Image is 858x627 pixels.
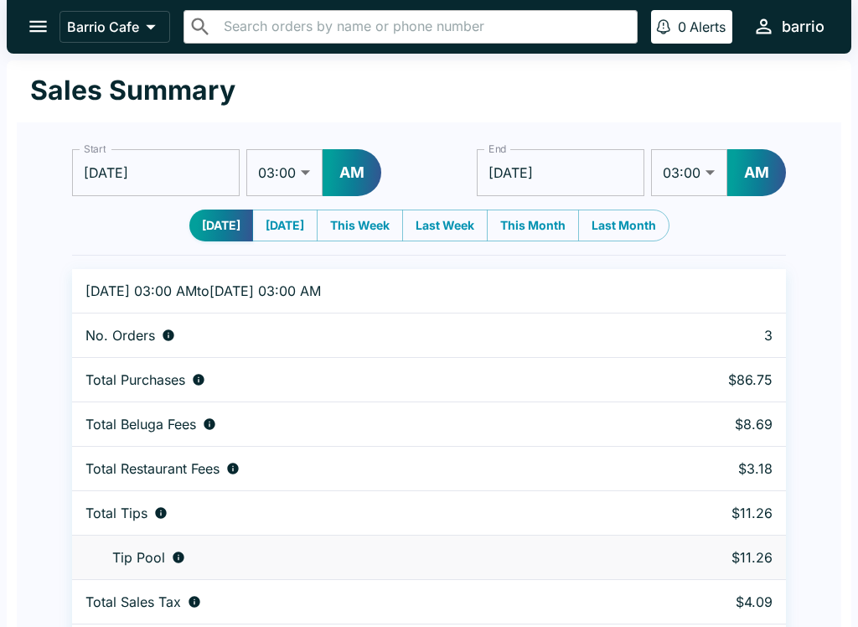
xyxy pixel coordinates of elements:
div: Sales tax paid by diners [85,593,613,610]
button: Barrio Cafe [59,11,170,43]
button: barrio [746,8,831,44]
p: $8.69 [640,416,773,433]
div: Tips unclaimed by a waiter [85,549,613,566]
button: open drawer [17,5,59,48]
input: Search orders by name or phone number [219,15,630,39]
button: [DATE] [252,210,318,241]
p: Total Sales Tax [85,593,181,610]
button: This Week [317,210,403,241]
p: No. Orders [85,327,155,344]
label: Start [84,142,106,156]
button: AM [323,149,381,196]
p: Total Restaurant Fees [85,460,220,477]
p: 0 [678,18,686,35]
label: End [488,142,507,156]
p: Total Beluga Fees [85,416,196,433]
button: Last Month [578,210,669,241]
p: Tip Pool [112,549,165,566]
p: Barrio Cafe [67,18,139,35]
button: Last Week [402,210,488,241]
p: $11.26 [640,549,773,566]
p: Total Tips [85,505,147,521]
p: $4.09 [640,593,773,610]
p: $86.75 [640,371,773,388]
p: 3 [640,327,773,344]
p: Alerts [690,18,726,35]
p: $3.18 [640,460,773,477]
div: Combined individual and pooled tips [85,505,613,521]
div: Aggregate order subtotals [85,371,613,388]
p: $11.26 [640,505,773,521]
button: AM [727,149,786,196]
button: This Month [487,210,579,241]
input: Choose date, selected date is Oct 8, 2025 [72,149,240,196]
button: [DATE] [189,210,253,241]
div: Fees paid by diners to Beluga [85,416,613,433]
p: Total Purchases [85,371,185,388]
div: barrio [782,17,824,37]
div: Number of orders placed [85,327,613,344]
h1: Sales Summary [30,74,235,107]
p: [DATE] 03:00 AM to [DATE] 03:00 AM [85,282,613,299]
div: Fees paid by diners to restaurant [85,460,613,477]
input: Choose date, selected date is Oct 9, 2025 [477,149,644,196]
